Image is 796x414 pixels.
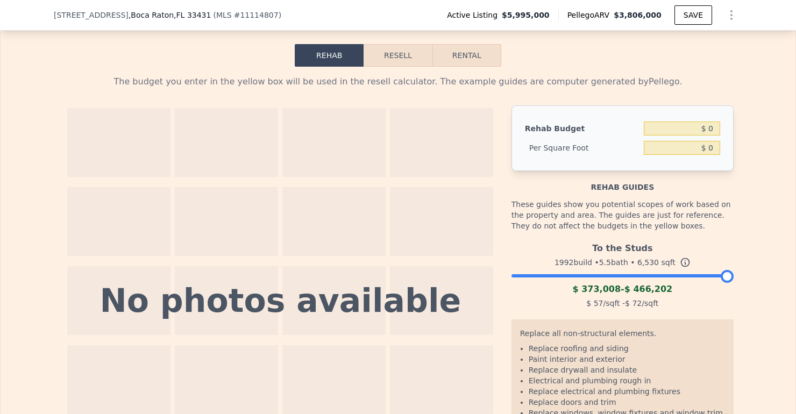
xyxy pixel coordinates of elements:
[295,44,364,67] button: Rehab
[511,255,734,270] div: 1992 build • 5.5 bath • sqft
[511,192,734,238] div: These guides show you potential scopes of work based on the property and area. The guides are jus...
[62,75,734,88] div: The budget you enter in the yellow box will be used in the resell calculator. The example guides ...
[525,119,639,138] div: Rehab Budget
[567,10,614,20] span: Pellego ARV
[447,10,502,20] span: Active Listing
[529,354,725,365] li: Paint interior and exterior
[529,386,725,397] li: Replace electrical and plumbing fixtures
[100,284,461,317] div: No photos available
[54,10,129,20] span: [STREET_ADDRESS]
[529,397,725,408] li: Replace doors and trim
[234,11,279,19] span: # 11114807
[511,171,734,192] div: Rehab guides
[529,375,725,386] li: Electrical and plumbing rough in
[511,296,734,311] div: /sqft - /sqft
[216,11,232,19] span: MLS
[637,258,659,267] span: 6,530
[520,328,725,343] div: Replace all non-structural elements.
[529,365,725,375] li: Replace drywall and insulate
[174,11,211,19] span: , FL 33431
[432,44,501,67] button: Rental
[502,10,550,20] span: $5,995,000
[572,284,621,294] span: $ 373,008
[614,11,662,19] span: $3,806,000
[529,343,725,354] li: Replace roofing and siding
[525,138,639,158] div: Per Square Foot
[364,44,432,67] button: Resell
[586,299,603,308] span: $ 57
[625,299,642,308] span: $ 72
[511,238,734,255] div: To the Studs
[721,4,742,26] button: Show Options
[674,5,712,25] button: SAVE
[624,284,673,294] span: $ 466,202
[129,10,211,20] span: , Boca Raton
[511,283,734,296] div: -
[213,10,281,20] div: ( )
